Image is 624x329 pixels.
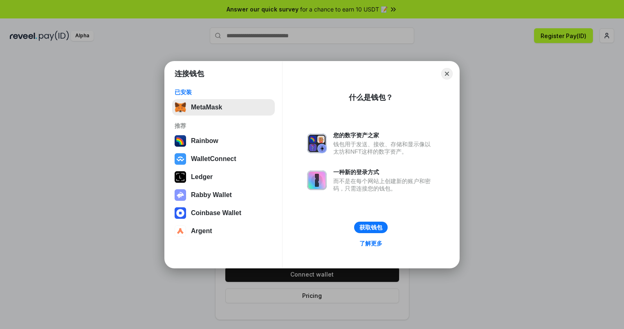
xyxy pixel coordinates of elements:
img: svg+xml,%3Csvg%20fill%3D%22none%22%20height%3D%2233%22%20viewBox%3D%220%200%2035%2033%22%20width%... [175,102,186,113]
img: svg+xml,%3Csvg%20xmlns%3D%22http%3A%2F%2Fwww.w3.org%2F2000%2Fsvg%22%20fill%3D%22none%22%20viewBox... [307,170,327,190]
div: 了解更多 [359,240,382,247]
div: Ledger [191,173,213,181]
div: 已安装 [175,88,272,96]
button: Rabby Wallet [172,187,275,203]
img: svg+xml,%3Csvg%20xmlns%3D%22http%3A%2F%2Fwww.w3.org%2F2000%2Fsvg%22%20fill%3D%22none%22%20viewBox... [307,134,327,153]
button: WalletConnect [172,151,275,167]
button: Close [441,68,453,79]
a: 了解更多 [355,238,387,249]
div: 您的数字资产之家 [333,132,435,139]
div: Rabby Wallet [191,191,232,199]
img: svg+xml,%3Csvg%20xmlns%3D%22http%3A%2F%2Fwww.w3.org%2F2000%2Fsvg%22%20fill%3D%22none%22%20viewBox... [175,189,186,201]
div: 一种新的登录方式 [333,168,435,176]
div: Coinbase Wallet [191,209,241,217]
div: Rainbow [191,137,218,145]
img: svg+xml,%3Csvg%20width%3D%22120%22%20height%3D%22120%22%20viewBox%3D%220%200%20120%20120%22%20fil... [175,135,186,147]
button: Argent [172,223,275,239]
img: svg+xml,%3Csvg%20xmlns%3D%22http%3A%2F%2Fwww.w3.org%2F2000%2Fsvg%22%20width%3D%2228%22%20height%3... [175,171,186,183]
div: 钱包用于发送、接收、存储和显示像以太坊和NFT这样的数字资产。 [333,141,435,155]
img: svg+xml,%3Csvg%20width%3D%2228%22%20height%3D%2228%22%20viewBox%3D%220%200%2028%2028%22%20fill%3D... [175,207,186,219]
div: MetaMask [191,104,222,111]
img: svg+xml,%3Csvg%20width%3D%2228%22%20height%3D%2228%22%20viewBox%3D%220%200%2028%2028%22%20fill%3D... [175,225,186,237]
div: 推荐 [175,122,272,129]
div: 获取钱包 [359,224,382,231]
h1: 连接钱包 [175,69,204,79]
div: 而不是在每个网站上创建新的账户和密码，只需连接您的钱包。 [333,177,435,192]
button: Coinbase Wallet [172,205,275,221]
div: 什么是钱包？ [349,93,393,102]
img: svg+xml,%3Csvg%20width%3D%2228%22%20height%3D%2228%22%20viewBox%3D%220%200%2028%2028%22%20fill%3D... [175,153,186,165]
button: Ledger [172,169,275,185]
div: Argent [191,227,212,235]
button: 获取钱包 [354,222,388,233]
div: WalletConnect [191,155,236,163]
button: Rainbow [172,133,275,149]
button: MetaMask [172,99,275,116]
